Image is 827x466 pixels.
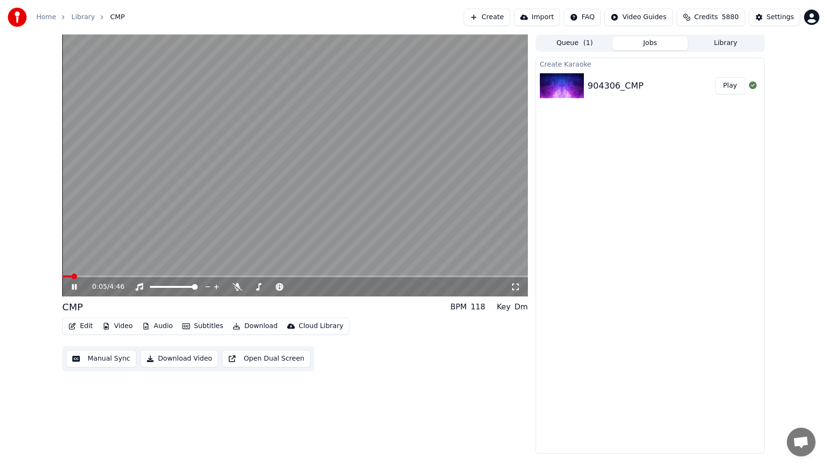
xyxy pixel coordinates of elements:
[749,9,800,26] button: Settings
[138,319,177,333] button: Audio
[222,350,311,367] button: Open Dual Screen
[66,350,136,367] button: Manual Sync
[767,12,794,22] div: Settings
[229,319,281,333] button: Download
[497,301,511,313] div: Key
[299,321,343,331] div: Cloud Library
[787,428,816,456] div: Open chat
[36,12,125,22] nav: breadcrumb
[110,282,124,292] span: 4:46
[537,36,613,50] button: Queue
[583,38,593,48] span: ( 1 )
[694,12,718,22] span: Credits
[99,319,136,333] button: Video
[613,36,688,50] button: Jobs
[450,301,467,313] div: BPM
[536,58,764,69] div: Create Karaoke
[470,301,485,313] div: 118
[688,36,763,50] button: Library
[677,9,745,26] button: Credits5880
[110,12,124,22] span: CMP
[604,9,672,26] button: Video Guides
[722,12,739,22] span: 5880
[62,300,83,314] div: CMP
[715,77,745,94] button: Play
[514,9,560,26] button: Import
[92,282,115,292] div: /
[92,282,107,292] span: 0:05
[514,301,528,313] div: Dm
[179,319,227,333] button: Subtitles
[71,12,95,22] a: Library
[36,12,56,22] a: Home
[65,319,97,333] button: Edit
[588,79,644,92] div: 904306_CMP
[8,8,27,27] img: youka
[140,350,218,367] button: Download Video
[464,9,510,26] button: Create
[564,9,601,26] button: FAQ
